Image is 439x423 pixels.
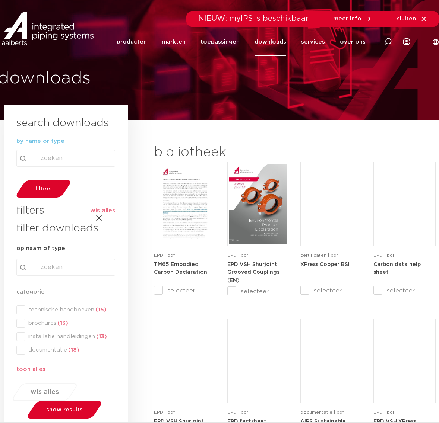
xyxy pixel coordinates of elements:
[227,262,279,283] a: EPD VSH Shurjoint Grooved Couplings (EN)
[302,164,360,244] img: XPress_Koper_BSI-pdf.jpg
[300,262,350,267] a: XPress Copper BSI
[26,401,104,419] a: show results
[156,321,214,401] img: VSH-Shurjoint-Grooved-Fittings_A4EPD_5011523_EN-pdf.jpg
[375,164,433,244] img: NL-Carbon-data-help-sheet-pdf.jpg
[397,16,416,22] span: sluiten
[373,262,421,275] a: Carbon data help sheet
[227,410,248,414] span: EPD | pdf
[333,16,373,22] a: meer info
[16,202,44,220] h3: filters
[154,410,175,414] span: EPD | pdf
[300,253,338,257] span: certificaten | pdf
[154,262,207,275] a: TM65 Embodied Carbon Declaration
[300,410,344,414] span: documentatie | pdf
[255,28,286,56] a: downloads
[46,407,83,413] span: show results
[35,186,52,192] span: filters
[302,321,360,401] img: Aips_A4Sustainable-Procurement-Policy_5011446_EN-pdf.jpg
[397,16,427,22] a: sluiten
[154,144,285,161] h2: bibliotheek
[227,253,248,257] span: EPD | pdf
[227,287,289,296] label: selecteer
[373,410,394,414] span: EPD | pdf
[198,15,309,22] span: NIEUW: myIPS is beschikbaar
[229,321,287,401] img: Aips-EPD-A4Factsheet_NL-pdf.jpg
[340,28,366,56] a: over ons
[373,286,435,295] label: selecteer
[300,286,362,295] label: selecteer
[117,28,366,56] nav: Menu
[301,28,325,56] a: services
[16,138,115,144] p: by name or type
[156,164,214,244] img: TM65-Embodied-Carbon-Declaration-pdf.jpg
[333,16,361,22] span: meer info
[373,253,394,257] span: EPD | pdf
[154,286,216,295] label: selecteer
[15,180,73,198] a: filters
[154,253,175,257] span: EPD | pdf
[162,28,186,56] a: markten
[117,28,147,56] a: producten
[200,28,240,56] a: toepassingen
[16,246,65,251] strong: op naam of type
[229,164,287,244] img: VSH-Shurjoint-Grooved-Couplings_A4EPD_5011512_EN-pdf.jpg
[16,220,98,238] h3: filter downloads
[375,321,433,401] img: VSH-XPress-Carbon-BallValveDN35-50_A4EPD_5011435-_2024_1.0_EN-pdf.jpg
[16,115,109,132] h3: search downloads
